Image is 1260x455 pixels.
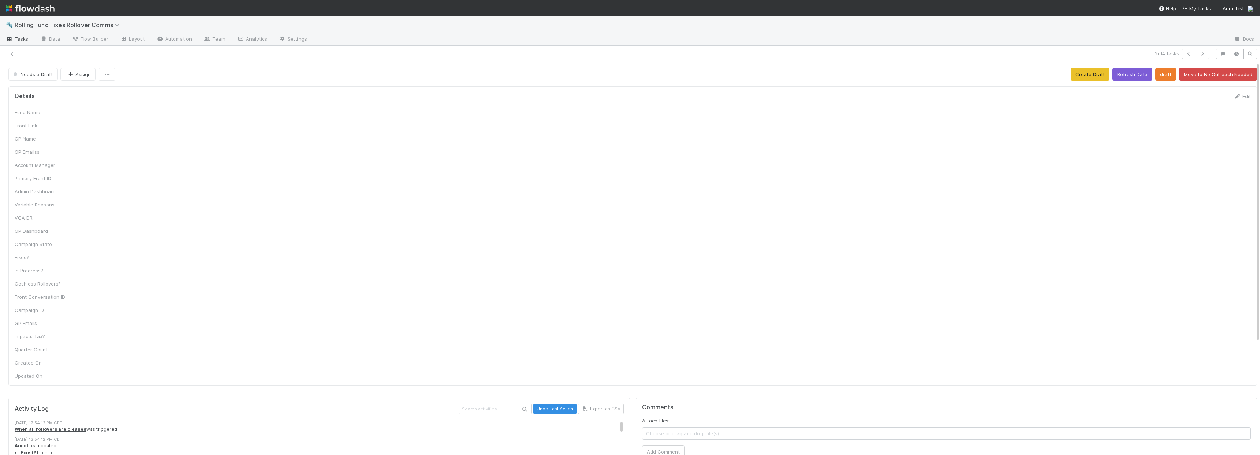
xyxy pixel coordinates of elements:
[15,436,629,443] div: [DATE] 12:54:12 PM CDT
[1247,5,1254,12] img: avatar_e8864cf0-19e8-4fe1-83d1-96e6bcd27180.png
[15,420,629,426] div: [DATE] 12:54:12 PM CDT
[6,2,55,15] img: logo-inverted-e16ddd16eac7371096b0.svg
[15,135,70,142] div: GP Name
[1112,68,1152,81] button: Refresh Data
[15,293,70,301] div: Front Conversation ID
[15,333,70,340] div: Impacts Tax?
[642,428,1251,439] span: Choose or drag and drop file(s)
[66,34,114,45] a: Flow Builder
[533,404,577,414] button: Undo Last Action
[34,34,66,45] a: Data
[15,426,86,432] a: When all rollovers are cleaned
[273,34,313,45] a: Settings
[60,68,96,81] button: Assign
[151,34,198,45] a: Automation
[1155,68,1176,81] button: draft
[8,68,58,81] button: Needs a Draft
[6,22,13,28] span: 🔩
[642,404,1251,411] h5: Comments
[15,109,70,116] div: Fund Name
[1182,5,1211,12] a: My Tasks
[15,254,70,261] div: Fixed?
[12,71,53,77] span: Needs a Draft
[15,280,70,287] div: Cashless Rollovers?
[15,320,70,327] div: GP Emails
[578,404,624,414] button: Export as CSV
[1159,5,1176,12] div: Help
[15,214,70,221] div: VCA DRI
[15,122,70,129] div: Front Link
[15,227,70,235] div: GP Dashboard
[1155,50,1179,57] span: 2 of 4 tasks
[15,21,123,29] span: Rolling Fund Fixes Rollover Comms
[1182,5,1211,11] span: My Tasks
[459,404,532,414] input: Search activities...
[642,417,670,424] label: Attach files:
[1179,68,1257,81] button: Move to No Outreach Needed
[15,346,70,353] div: Quarter Count
[198,34,231,45] a: Team
[1223,5,1244,11] span: AngelList
[1228,34,1260,45] a: Docs
[15,372,70,380] div: Updated On
[15,405,457,413] h5: Activity Log
[114,34,151,45] a: Layout
[6,35,29,42] span: Tasks
[1071,68,1109,81] button: Create Draft
[15,426,629,433] div: was triggered
[72,35,108,42] span: Flow Builder
[15,93,35,100] h5: Details
[15,161,70,169] div: Account Manager
[1234,93,1251,99] a: Edit
[15,148,70,156] div: GP Emailss
[15,267,70,274] div: In Progress?
[15,443,37,448] strong: AngelList
[15,201,70,208] div: Variable Reasons
[15,188,70,195] div: Admin Dashboard
[15,306,70,314] div: Campaign ID
[15,240,70,248] div: Campaign State
[15,359,70,366] div: Created On
[231,34,273,45] a: Analytics
[15,175,70,182] div: Primary Front ID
